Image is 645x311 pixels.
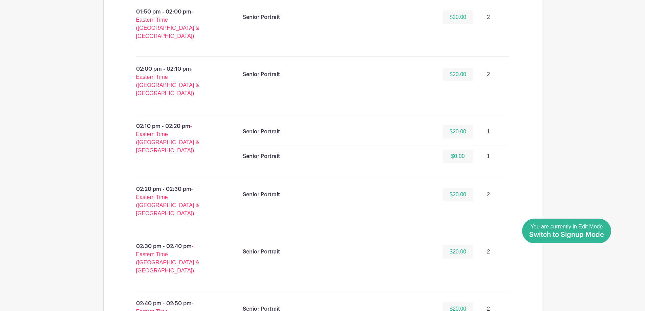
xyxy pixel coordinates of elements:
p: $0.00 [443,150,473,163]
a: You are currently in Edit Mode Switch to Signup Mode [522,219,611,243]
span: Switch to Signup Mode [529,231,604,238]
p: Senior Portrait [243,248,280,256]
p: $20.00 [443,188,473,201]
p: 2 [473,188,504,201]
p: $20.00 [443,68,473,81]
p: Senior Portrait [243,70,280,79]
p: Senior Portrait [243,13,280,21]
p: $20.00 [443,245,473,259]
p: 1 [473,125,504,138]
p: $20.00 [443,125,473,138]
p: 1 [473,150,504,163]
p: 02:10 pm - 02:20 pm [120,119,221,157]
p: 02:00 pm - 02:10 pm [120,62,221,100]
p: Senior Portrait [243,128,280,136]
p: 02:30 pm - 02:40 pm [120,240,221,277]
p: $20.00 [443,10,473,24]
p: 2 [473,10,504,24]
p: 01:50 pm - 02:00 pm [120,5,221,43]
p: 2 [473,68,504,81]
p: Senior Portrait [243,191,280,199]
p: Senior Portrait [243,152,280,160]
p: 2 [473,245,504,259]
span: You are currently in Edit Mode [529,224,604,238]
p: 02:20 pm - 02:30 pm [120,182,221,220]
